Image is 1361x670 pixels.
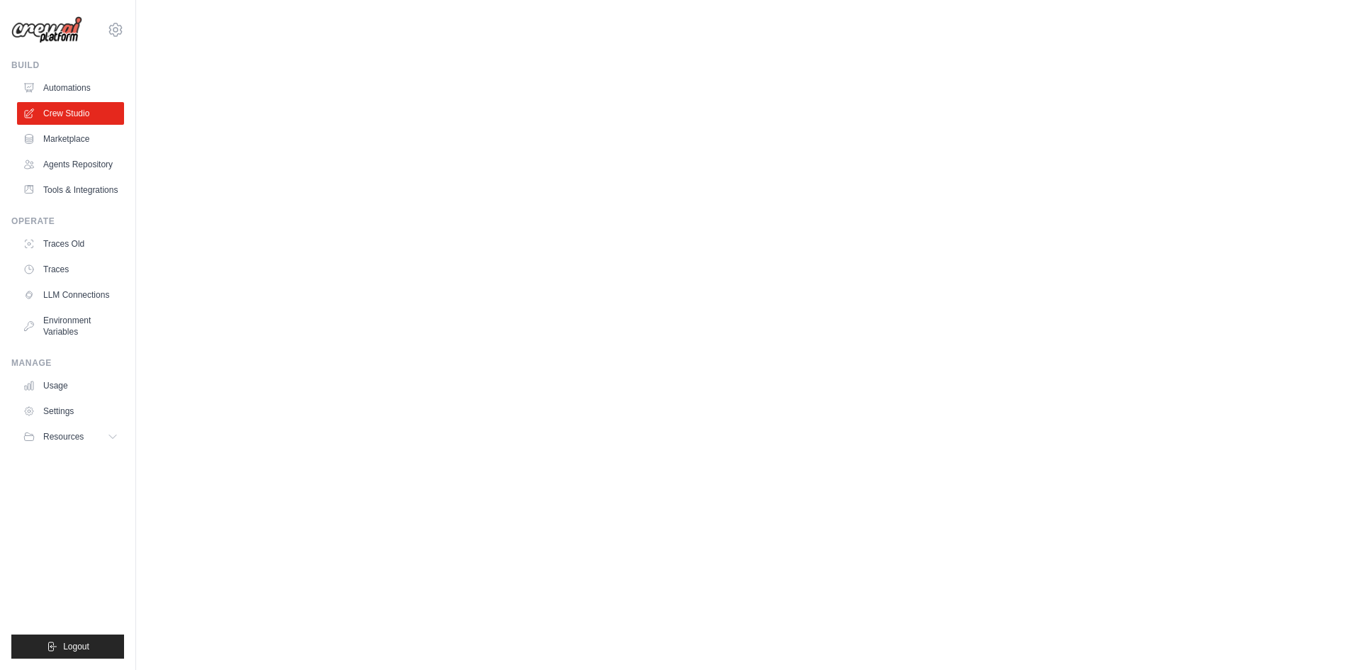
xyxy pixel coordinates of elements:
a: Environment Variables [17,309,124,343]
button: Logout [11,635,124,659]
div: Build [11,60,124,71]
a: LLM Connections [17,284,124,306]
span: Resources [43,431,84,442]
a: Settings [17,400,124,423]
button: Resources [17,425,124,448]
a: Traces Old [17,233,124,255]
a: Automations [17,77,124,99]
div: Manage [11,357,124,369]
a: Tools & Integrations [17,179,124,201]
a: Marketplace [17,128,124,150]
a: Usage [17,374,124,397]
img: Logo [11,16,82,43]
a: Agents Repository [17,153,124,176]
span: Logout [63,641,89,652]
a: Crew Studio [17,102,124,125]
a: Traces [17,258,124,281]
div: Operate [11,216,124,227]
